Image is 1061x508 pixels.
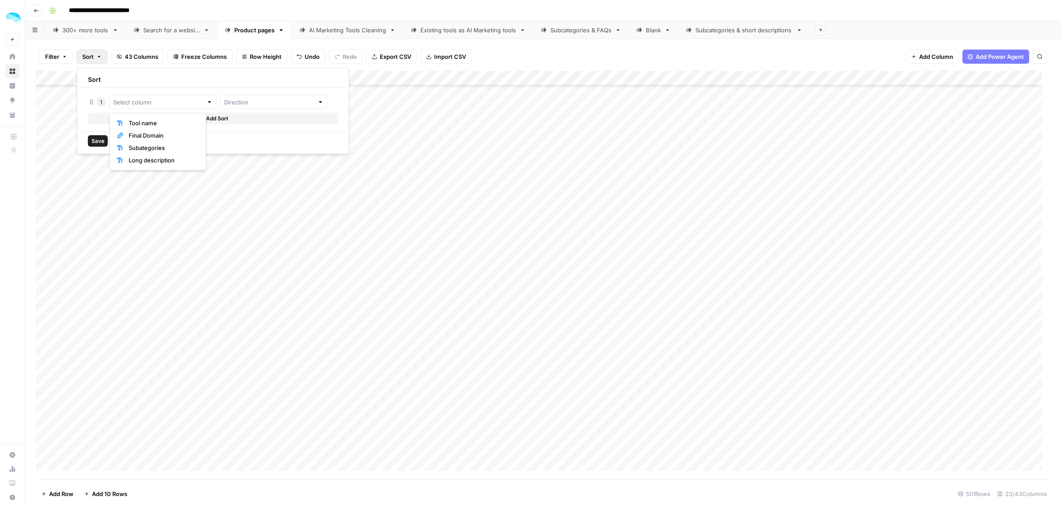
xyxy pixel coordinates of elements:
a: 300+ more tools [45,21,126,39]
span: Save [92,137,104,145]
a: Subcategories & short descriptions [678,21,810,39]
span: Long description [129,156,195,165]
a: Subcategories & FAQs [533,21,629,39]
button: 43 Columns [111,50,164,64]
a: Opportunities [5,93,19,108]
button: Freeze Columns [168,50,233,64]
span: Add Column [919,52,953,61]
span: Import CSV [434,52,466,61]
span: Add Power Agent [976,52,1024,61]
span: 43 Columns [125,52,158,61]
div: 23/43 Columns [994,487,1050,501]
a: Usage [5,462,19,476]
span: Undo [305,52,320,61]
button: Add Power Agent [962,50,1029,64]
button: Add Sort [88,113,338,124]
a: Your Data [5,108,19,122]
a: AI Marketing Tools Cleaning [292,21,403,39]
button: Sort [76,50,107,64]
a: Existing tools as AI Marketing tools [403,21,533,39]
span: Add Row [49,489,73,498]
span: Final Domain [129,131,195,140]
div: 501 Rows [954,487,994,501]
a: Insights [5,79,19,93]
div: 1 [97,98,106,107]
span: Filter [45,52,59,61]
button: Import CSV [420,50,472,64]
button: Export CSV [366,50,417,64]
div: Product pages [234,26,275,35]
div: Search for a website [143,26,200,35]
span: Redo [343,52,357,61]
button: Add Column [905,50,959,64]
a: Settings [5,448,19,462]
div: Sort [81,72,345,88]
a: Search for a website [126,21,217,39]
div: 1 [88,95,338,109]
div: Blank [646,26,661,35]
span: Subategories [129,143,195,152]
a: Home [5,50,19,64]
div: AI Marketing Tools Cleaning [309,26,386,35]
input: Direction [224,98,314,107]
span: Add 10 Rows [92,489,127,498]
span: Add Sort [206,115,228,123]
span: Tool name [129,119,195,127]
a: Browse [5,64,19,78]
button: Add Row [36,487,79,501]
img: ColdiQ Logo [5,10,21,26]
div: Existing tools as AI Marketing tools [420,26,516,35]
button: Help + Support [5,490,19,504]
div: 300+ more tools [62,26,109,35]
button: Undo [291,50,325,64]
span: Row Height [250,52,282,61]
div: Subcategories & FAQs [550,26,611,35]
span: Sort [82,52,94,61]
a: Learning Hub [5,476,19,490]
button: Workspace: ColdiQ [5,7,19,29]
button: Add 10 Rows [79,487,133,501]
a: Product pages [217,21,292,39]
input: Select column [113,98,203,107]
button: Row Height [236,50,287,64]
button: Filter [39,50,73,64]
button: Redo [329,50,363,64]
div: Sort [77,68,349,154]
button: Save [88,135,108,147]
span: Freeze Columns [181,52,227,61]
a: Blank [629,21,678,39]
span: Export CSV [380,52,411,61]
div: Subcategories & short descriptions [695,26,793,35]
